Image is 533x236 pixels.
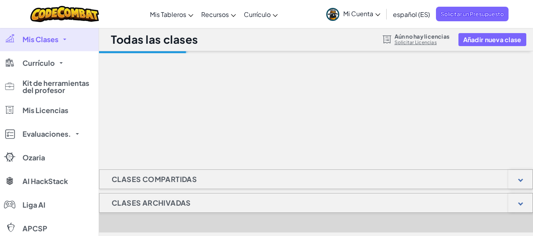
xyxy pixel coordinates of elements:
span: AI HackStack [22,178,68,185]
a: español (ES) [389,4,434,25]
span: Recursos [201,10,229,19]
a: Mi Cuenta [322,2,384,26]
span: Currículo [22,59,55,67]
h1: Clases Compartidas [99,169,209,189]
span: Currículo [244,10,271,19]
button: Añadir nueva clase [458,33,526,46]
a: Currículo [240,4,282,25]
span: Mi Cuenta [343,9,380,18]
span: Evaluaciones. [22,130,71,138]
img: avatar [326,8,339,21]
span: Mis Clases [22,36,58,43]
span: Liga AI [22,201,45,208]
a: Solicitar un Presupuesto [436,7,509,21]
a: Solicitar Licencias [395,39,450,46]
h1: Todas las clases [111,32,198,47]
a: Recursos [197,4,240,25]
img: CodeCombat logo [30,6,99,22]
a: Mis Tableros [146,4,197,25]
h1: Clases archivadas [99,193,203,213]
span: Mis Tableros [150,10,186,19]
span: Ozaria [22,154,45,161]
span: Aún no hay licencias [395,33,450,39]
span: Kit de herramientas del profesor [22,80,94,94]
span: Mis Licencias [22,107,68,114]
span: español (ES) [393,10,430,19]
